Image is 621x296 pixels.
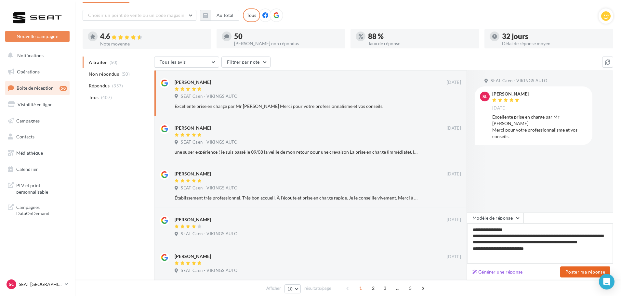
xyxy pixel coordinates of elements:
[200,10,239,21] button: Au total
[470,268,525,276] button: Générer une réponse
[447,80,461,85] span: [DATE]
[380,283,390,293] span: 3
[4,178,71,198] a: PLV et print personnalisable
[89,94,99,101] span: Tous
[4,98,71,111] a: Visibilité en ligne
[368,41,474,46] div: Taux de réponse
[100,33,206,40] div: 4.6
[175,103,419,109] div: Excellente prise en charge par Mr [PERSON_NAME] Merci pour votre professionnalisme et vos conseils.
[211,10,239,21] button: Au total
[16,203,67,217] span: Campagnes DataOnDemand
[181,231,237,237] span: SEAT Caen - VIKINGS AUTO
[175,171,211,177] div: [PERSON_NAME]
[16,166,38,172] span: Calendrier
[447,217,461,223] span: [DATE]
[17,53,44,58] span: Notifications
[234,41,340,46] div: [PERSON_NAME] non répondus
[83,10,196,21] button: Choisir un point de vente ou un code magasin
[175,216,211,223] div: [PERSON_NAME]
[16,150,43,156] span: Médiathèque
[4,65,71,79] a: Opérations
[467,212,523,224] button: Modèle de réponse
[181,94,237,99] span: SEAT Caen - VIKINGS AUTO
[16,181,67,195] span: PLV et print personnalisable
[560,266,610,277] button: Poster ma réponse
[175,125,211,131] div: [PERSON_NAME]
[175,195,419,201] div: Établissement très professionnel. Très bon accueil. À l'écoute et prise en charge rapide. Je le c...
[492,92,529,96] div: [PERSON_NAME]
[88,12,184,18] span: Choisir un point de vente ou un code magasin
[4,162,71,176] a: Calendrier
[4,49,68,62] button: Notifications
[59,86,67,91] div: 50
[18,102,52,107] span: Visibilité en ligne
[221,57,271,68] button: Filtrer par note
[175,253,211,260] div: [PERSON_NAME]
[392,283,403,293] span: ...
[502,41,608,46] div: Délai de réponse moyen
[5,31,70,42] button: Nouvelle campagne
[89,71,119,77] span: Non répondus
[405,283,416,293] span: 5
[154,57,219,68] button: Tous les avis
[243,8,260,22] div: Tous
[100,42,206,46] div: Note moyenne
[284,284,301,293] button: 10
[4,130,71,144] a: Contacts
[447,171,461,177] span: [DATE]
[175,79,211,85] div: [PERSON_NAME]
[4,81,71,95] a: Boîte de réception50
[447,254,461,260] span: [DATE]
[101,95,112,100] span: (407)
[9,281,14,288] span: SC
[234,33,340,40] div: 50
[112,83,123,88] span: (357)
[492,114,587,140] div: Excellente prise en charge par Mr [PERSON_NAME] Merci pour votre professionnalisme et vos conseils.
[4,200,71,219] a: Campagnes DataOnDemand
[368,33,474,40] div: 88 %
[181,268,237,274] span: SEAT Caen - VIKINGS AUTO
[355,283,366,293] span: 1
[17,69,40,74] span: Opérations
[447,125,461,131] span: [DATE]
[181,139,237,145] span: SEAT Caen - VIKINGS AUTO
[89,83,110,89] span: Répondus
[599,274,614,290] div: Open Intercom Messenger
[304,285,331,291] span: résultats/page
[492,105,507,111] span: [DATE]
[502,33,608,40] div: 32 jours
[491,78,547,84] span: SEAT Caen - VIKINGS AUTO
[181,185,237,191] span: SEAT Caen - VIKINGS AUTO
[16,134,34,139] span: Contacts
[122,71,130,77] span: (50)
[160,59,186,65] span: Tous les avis
[266,285,281,291] span: Afficher
[4,146,71,160] a: Médiathèque
[175,149,419,155] div: une super expérience ! je suis passé le 09/08 la veille de mon retour pour une crevaison La prise...
[287,286,293,291] span: 10
[17,85,54,91] span: Boîte de réception
[5,278,70,290] a: SC SEAT [GEOGRAPHIC_DATA]
[4,114,71,128] a: Campagnes
[482,93,487,100] span: SL
[368,283,378,293] span: 2
[16,118,40,123] span: Campagnes
[19,281,62,288] p: SEAT [GEOGRAPHIC_DATA]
